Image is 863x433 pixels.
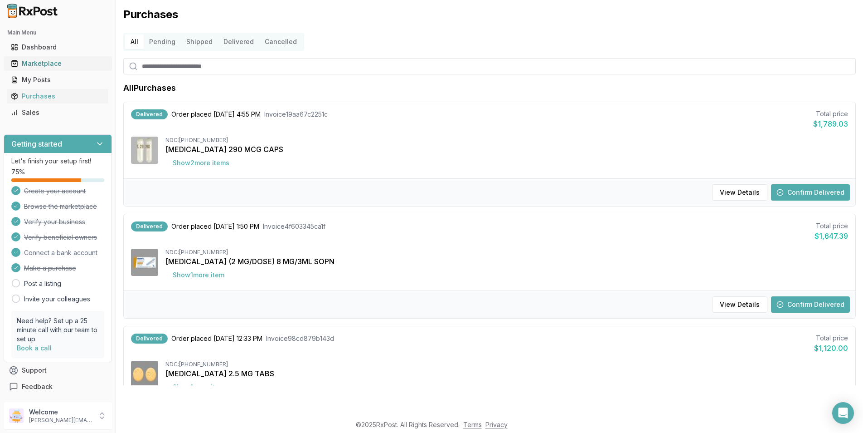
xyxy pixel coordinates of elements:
[11,157,104,166] p: Let's finish your setup first!
[815,231,848,241] div: $1,647.39
[144,34,181,49] button: Pending
[171,110,261,119] span: Order placed [DATE] 4:55 PM
[11,92,105,101] div: Purchases
[181,34,218,49] button: Shipped
[7,72,108,88] a: My Posts
[814,343,848,354] div: $1,120.00
[165,144,848,155] div: [MEDICAL_DATA] 290 MCG CAPS
[171,334,262,343] span: Order placed [DATE] 12:33 PM
[165,137,848,144] div: NDC: [PHONE_NUMBER]
[266,334,334,343] span: Invoice 98cd879b143d
[22,382,53,391] span: Feedback
[9,408,24,423] img: User avatar
[4,56,112,71] button: Marketplace
[17,316,99,344] p: Need help? Set up a 25 minute call with our team to set up.
[165,361,848,368] div: NDC: [PHONE_NUMBER]
[11,167,25,177] span: 75 %
[29,408,92,417] p: Welcome
[7,39,108,55] a: Dashboard
[24,279,61,288] a: Post a listing
[165,379,232,395] button: Show1more item
[11,108,105,117] div: Sales
[165,267,232,283] button: Show1more item
[29,417,92,424] p: [PERSON_NAME][EMAIL_ADDRESS][DOMAIN_NAME]
[4,4,62,18] img: RxPost Logo
[485,421,508,428] a: Privacy
[165,155,237,171] button: Show2more items
[813,118,848,129] div: $1,789.03
[259,34,302,49] button: Cancelled
[11,59,105,68] div: Marketplace
[832,402,854,424] div: Open Intercom Messenger
[4,379,112,395] button: Feedback
[712,296,767,313] button: View Details
[4,362,112,379] button: Support
[11,75,105,84] div: My Posts
[771,296,850,313] button: Confirm Delivered
[463,421,482,428] a: Terms
[125,34,144,49] button: All
[264,110,328,119] span: Invoice 19aa67c2251c
[131,361,158,388] img: Eliquis 2.5 MG TABS
[17,344,52,352] a: Book a call
[814,334,848,343] div: Total price
[24,202,97,211] span: Browse the marketplace
[131,334,168,344] div: Delivered
[24,248,97,257] span: Connect a bank account
[7,104,108,121] a: Sales
[7,55,108,72] a: Marketplace
[123,82,176,94] h1: All Purchases
[11,138,62,149] h3: Getting started
[24,264,76,273] span: Make a purchase
[813,109,848,118] div: Total price
[263,222,325,231] span: Invoice 4f603345ca1f
[11,43,105,52] div: Dashboard
[24,295,90,304] a: Invite your colleagues
[24,217,85,226] span: Verify your business
[131,109,168,119] div: Delivered
[771,184,850,201] button: Confirm Delivered
[7,88,108,104] a: Purchases
[131,249,158,276] img: Ozempic (2 MG/DOSE) 8 MG/3ML SOPN
[4,73,112,87] button: My Posts
[815,221,848,231] div: Total price
[165,368,848,379] div: [MEDICAL_DATA] 2.5 MG TABS
[712,184,767,201] button: View Details
[24,233,97,242] span: Verify beneficial owners
[24,187,86,196] span: Create your account
[131,221,168,231] div: Delivered
[123,7,856,22] h1: Purchases
[218,34,259,49] button: Delivered
[131,137,158,164] img: Linzess 290 MCG CAPS
[4,105,112,120] button: Sales
[4,89,112,103] button: Purchases
[165,249,848,256] div: NDC: [PHONE_NUMBER]
[4,40,112,54] button: Dashboard
[7,29,108,36] h2: Main Menu
[171,222,259,231] span: Order placed [DATE] 1:50 PM
[165,256,848,267] div: [MEDICAL_DATA] (2 MG/DOSE) 8 MG/3ML SOPN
